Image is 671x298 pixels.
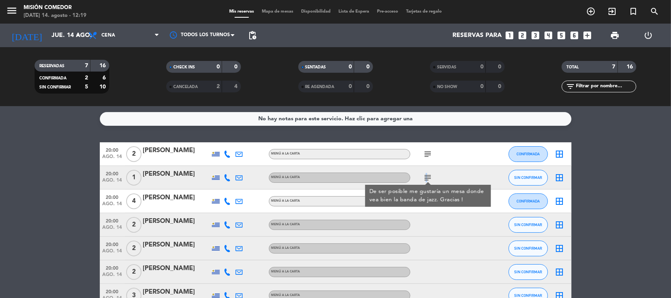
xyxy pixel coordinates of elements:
[126,241,142,256] span: 2
[143,216,210,226] div: [PERSON_NAME]
[509,193,548,209] button: CONFIRMADA
[555,173,564,182] i: border_all
[126,170,142,186] span: 1
[271,199,300,202] span: MENÚ A LA CARTA
[143,193,210,203] div: [PERSON_NAME]
[305,85,335,89] span: RE AGENDADA
[509,264,548,280] button: SIN CONFIRMAR
[173,65,195,69] span: CHECK INS
[271,294,300,297] span: MENÚ A LA CARTA
[402,9,446,14] span: Tarjetas de regalo
[73,31,83,40] i: arrow_drop_down
[39,85,71,89] span: SIN CONFIRMAR
[505,30,515,40] i: looks_one
[143,169,210,179] div: [PERSON_NAME]
[498,64,503,70] strong: 0
[509,170,548,186] button: SIN CONFIRMAR
[555,149,564,159] i: border_all
[650,7,659,16] i: search
[349,84,352,89] strong: 0
[297,9,335,14] span: Disponibilidad
[126,217,142,233] span: 2
[103,263,122,272] span: 20:00
[103,75,107,81] strong: 6
[24,4,86,12] div: Misión Comedor
[632,24,665,47] div: LOG OUT
[509,241,548,256] button: SIN CONFIRMAR
[437,85,457,89] span: NO SHOW
[143,263,210,274] div: [PERSON_NAME]
[566,82,575,91] i: filter_list
[509,146,548,162] button: CONFIRMADA
[103,272,122,281] span: ago. 14
[143,145,210,156] div: [PERSON_NAME]
[103,216,122,225] span: 20:00
[566,65,579,69] span: TOTAL
[258,9,297,14] span: Mapa de mesas
[643,31,653,40] i: power_settings_new
[514,270,542,274] span: SIN CONFIRMAR
[6,5,18,19] button: menu
[349,64,352,70] strong: 0
[6,27,48,44] i: [DATE]
[480,64,483,70] strong: 0
[627,64,635,70] strong: 16
[271,152,300,155] span: MENÚ A LA CARTA
[271,223,300,226] span: MENÚ A LA CARTA
[517,199,540,203] span: CONFIRMADA
[575,82,636,91] input: Filtrar por nombre...
[173,85,198,89] span: CANCELADA
[39,64,64,68] span: RESERVADAS
[453,32,502,39] span: Reservas para
[555,220,564,230] i: border_all
[103,287,122,296] span: 20:00
[514,175,542,180] span: SIN CONFIRMAR
[514,293,542,298] span: SIN CONFIRMAR
[437,65,456,69] span: SERVIDAS
[271,246,300,250] span: MENÚ A LA CARTA
[103,225,122,234] span: ago. 14
[423,149,433,159] i: subject
[366,64,371,70] strong: 0
[271,176,300,179] span: MENÚ A LA CARTA
[335,9,373,14] span: Lista de Espera
[517,152,540,156] span: CONFIRMADA
[39,76,66,80] span: CONFIRMADA
[555,244,564,253] i: border_all
[103,239,122,248] span: 20:00
[509,217,548,233] button: SIN CONFIRMAR
[103,169,122,178] span: 20:00
[103,248,122,258] span: ago. 14
[101,33,115,38] span: Cena
[366,84,371,89] strong: 0
[518,30,528,40] i: looks_two
[570,30,580,40] i: looks_6
[235,64,239,70] strong: 0
[586,7,596,16] i: add_circle_outline
[103,154,122,163] span: ago. 14
[126,264,142,280] span: 2
[555,267,564,277] i: border_all
[612,64,616,70] strong: 7
[423,173,433,182] i: subject
[271,270,300,273] span: MENÚ A LA CARTA
[607,7,617,16] i: exit_to_app
[305,65,326,69] span: SENTADAS
[6,5,18,17] i: menu
[235,84,239,89] strong: 4
[99,63,107,68] strong: 16
[85,63,88,68] strong: 7
[583,30,593,40] i: add_box
[217,84,220,89] strong: 2
[610,31,620,40] span: print
[103,178,122,187] span: ago. 14
[103,145,122,154] span: 20:00
[258,114,413,123] div: No hay notas para este servicio. Haz clic para agregar una
[544,30,554,40] i: looks_4
[126,146,142,162] span: 2
[143,240,210,250] div: [PERSON_NAME]
[103,201,122,210] span: ago. 14
[498,84,503,89] strong: 0
[248,31,257,40] span: pending_actions
[557,30,567,40] i: looks_5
